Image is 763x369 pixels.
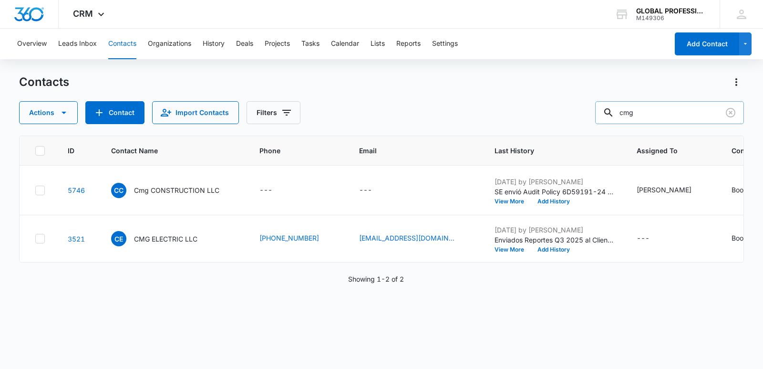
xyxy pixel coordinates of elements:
[73,9,93,19] span: CRM
[17,29,47,59] button: Overview
[152,101,239,124] button: Import Contacts
[636,7,706,15] div: account name
[636,15,706,21] div: account id
[111,231,126,246] span: CE
[259,233,319,243] a: [PHONE_NUMBER]
[396,29,421,59] button: Reports
[495,247,531,253] button: View More
[359,233,472,244] div: Email - celestinom97@gmail.com leo4356.lg@gmail.com - Select to Edit Field
[675,32,739,55] button: Add Contact
[134,234,197,244] p: CMG ELECTRIC LLC
[247,101,300,124] button: Filters
[359,233,454,243] a: [EMAIL_ADDRESS][DOMAIN_NAME] [DOMAIN_NAME][EMAIL_ADDRESS][DOMAIN_NAME]
[729,74,744,90] button: Actions
[637,185,709,196] div: Assigned To - Tezla Martinez - Select to Edit Field
[371,29,385,59] button: Lists
[331,29,359,59] button: Calendar
[203,29,225,59] button: History
[265,29,290,59] button: Projects
[259,233,336,244] div: Phone - (225) 302-4358 - Select to Edit Field
[111,183,126,198] span: CC
[495,235,614,245] p: Enviados Reportes Q3 2025 al Cliente con copia al Supervisor y al Digitador
[723,105,738,120] button: Clear
[531,199,577,204] button: Add History
[236,29,253,59] button: Deals
[531,247,577,253] button: Add History
[111,183,237,198] div: Contact Name - Cmg CONSTRUCTION LLC - Select to Edit Field
[111,146,223,156] span: Contact Name
[19,75,69,89] h1: Contacts
[68,146,74,156] span: ID
[637,185,691,195] div: [PERSON_NAME]
[148,29,191,59] button: Organizations
[19,101,78,124] button: Actions
[495,225,614,235] p: [DATE] by [PERSON_NAME]
[259,185,289,196] div: Phone - - Select to Edit Field
[108,29,136,59] button: Contacts
[359,146,458,156] span: Email
[85,101,144,124] button: Add Contact
[259,146,322,156] span: Phone
[495,187,614,197] p: SE envió Audit Policy 6D59191-24 GL Period [DATE] to [DATE] al e mail [EMAIL_ADDRESS][DOMAIN_NAME]
[495,146,600,156] span: Last History
[58,29,97,59] button: Leads Inbox
[595,101,744,124] input: Search Contacts
[637,233,650,244] div: ---
[348,274,404,284] p: Showing 1-2 of 2
[301,29,320,59] button: Tasks
[134,185,219,195] p: Cmg CONSTRUCTION LLC
[359,185,389,196] div: Email - - Select to Edit Field
[259,185,272,196] div: ---
[359,185,372,196] div: ---
[432,29,458,59] button: Settings
[637,146,695,156] span: Assigned To
[68,186,85,194] a: Navigate to contact details page for Cmg CONSTRUCTION LLC
[637,233,667,244] div: Assigned To - - Select to Edit Field
[495,177,614,187] p: [DATE] by [PERSON_NAME]
[495,199,531,204] button: View More
[68,235,85,243] a: Navigate to contact details page for CMG ELECTRIC LLC
[111,231,215,246] div: Contact Name - CMG ELECTRIC LLC - Select to Edit Field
